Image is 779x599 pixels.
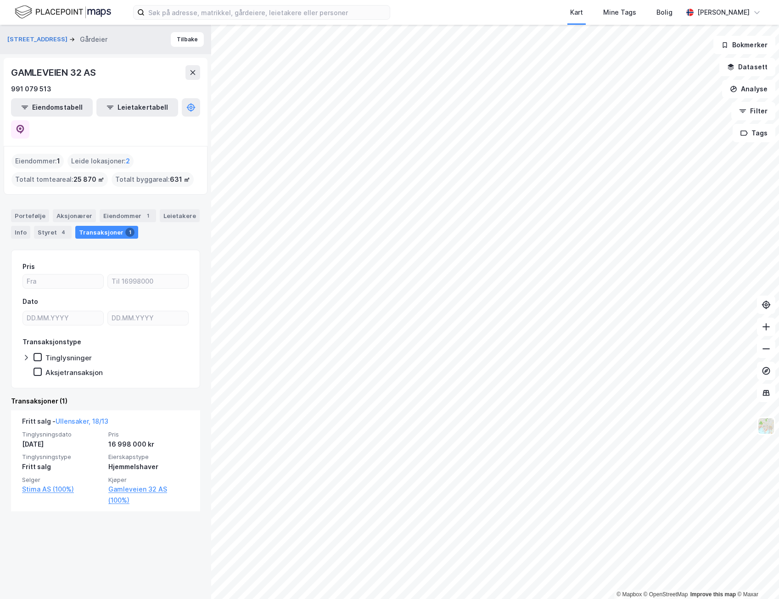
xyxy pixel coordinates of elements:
span: 631 ㎡ [170,174,190,185]
div: Info [11,226,30,239]
div: Bolig [656,7,673,18]
button: Leietakertabell [96,98,178,117]
div: Aksjonærer [53,209,96,222]
div: Transaksjoner [75,226,138,239]
a: Stima AS (100%) [22,484,103,495]
div: 1 [125,228,135,237]
div: [PERSON_NAME] [697,7,750,18]
span: 25 870 ㎡ [73,174,104,185]
span: Pris [108,431,189,438]
button: Tilbake [171,32,204,47]
span: Tinglysningstype [22,453,103,461]
div: Dato [22,296,38,307]
div: Totalt byggareal : [112,172,194,187]
span: Tinglysningsdato [22,431,103,438]
a: Gamleveien 32 AS (100%) [108,484,189,506]
div: Gårdeier [80,34,107,45]
div: Pris [22,261,35,272]
button: [STREET_ADDRESS] [7,35,69,44]
div: GAMLEVEIEN 32 AS [11,65,98,80]
input: Til 16998000 [108,274,188,288]
input: Fra [23,274,103,288]
span: Selger [22,476,103,484]
div: 991 079 513 [11,84,51,95]
div: Fritt salg - [22,416,108,431]
button: Bokmerker [713,36,775,54]
span: 2 [126,156,130,167]
div: Hjemmelshaver [108,461,189,472]
div: Tinglysninger [45,353,92,362]
input: Søk på adresse, matrikkel, gårdeiere, leietakere eller personer [145,6,390,19]
iframe: Chat Widget [733,555,779,599]
button: Analyse [722,80,775,98]
div: Kart [570,7,583,18]
input: DD.MM.YYYY [108,311,188,325]
a: Ullensaker, 18/13 [56,417,108,425]
button: Eiendomstabell [11,98,93,117]
div: 1 [143,211,152,220]
a: OpenStreetMap [644,591,688,598]
div: Totalt tomteareal : [11,172,108,187]
img: Z [757,417,775,435]
div: Eiendommer [100,209,156,222]
div: Transaksjoner (1) [11,396,200,407]
div: 16 998 000 kr [108,439,189,450]
span: Eierskapstype [108,453,189,461]
div: Kontrollprogram for chat [733,555,779,599]
img: logo.f888ab2527a4732fd821a326f86c7f29.svg [15,4,111,20]
div: Leide lokasjoner : [67,154,134,168]
div: Aksjetransaksjon [45,368,103,377]
div: Eiendommer : [11,154,64,168]
input: DD.MM.YYYY [23,311,103,325]
a: Improve this map [690,591,736,598]
button: Datasett [719,58,775,76]
div: [DATE] [22,439,103,450]
div: Styret [34,226,72,239]
span: Kjøper [108,476,189,484]
div: Leietakere [160,209,200,222]
button: Filter [731,102,775,120]
div: Fritt salg [22,461,103,472]
span: 1 [57,156,60,167]
div: 4 [59,228,68,237]
div: Mine Tags [603,7,636,18]
div: Portefølje [11,209,49,222]
button: Tags [733,124,775,142]
div: Transaksjonstype [22,336,81,347]
a: Mapbox [616,591,642,598]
